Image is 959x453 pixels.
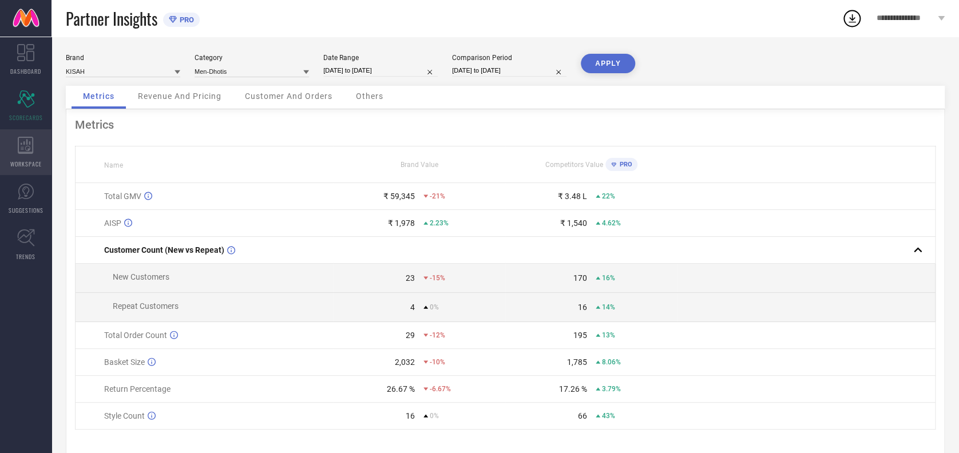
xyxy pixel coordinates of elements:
[104,331,167,340] span: Total Order Count
[410,303,415,312] div: 4
[401,161,438,169] span: Brand Value
[195,54,309,62] div: Category
[75,118,936,132] div: Metrics
[104,161,123,169] span: Name
[602,331,615,339] span: 13%
[16,252,35,261] span: TRENDS
[430,331,445,339] span: -12%
[356,92,383,101] span: Others
[430,358,445,366] span: -10%
[9,113,43,122] span: SCORECARDS
[545,161,603,169] span: Competitors Value
[388,218,415,228] div: ₹ 1,978
[9,206,43,214] span: SUGGESTIONS
[558,192,587,201] div: ₹ 3.48 L
[616,161,632,168] span: PRO
[602,412,615,420] span: 43%
[395,357,415,367] div: 2,032
[138,92,221,101] span: Revenue And Pricing
[177,15,194,24] span: PRO
[578,303,587,312] div: 16
[383,192,415,201] div: ₹ 59,345
[323,65,438,77] input: Select date range
[581,54,635,73] button: APPLY
[104,357,145,367] span: Basket Size
[104,192,141,201] span: Total GMV
[387,384,415,394] div: 26.67 %
[406,331,415,340] div: 29
[602,385,621,393] span: 3.79%
[113,272,169,281] span: New Customers
[66,54,180,62] div: Brand
[113,301,179,311] span: Repeat Customers
[430,385,451,393] span: -6.67%
[430,303,439,311] span: 0%
[104,245,224,255] span: Customer Count (New vs Repeat)
[430,274,445,282] span: -15%
[430,219,449,227] span: 2.23%
[10,67,41,75] span: DASHBOARD
[602,358,621,366] span: 8.06%
[83,92,114,101] span: Metrics
[842,8,862,29] div: Open download list
[104,218,121,228] span: AISP
[406,411,415,420] div: 16
[602,219,621,227] span: 4.62%
[104,411,145,420] span: Style Count
[452,54,566,62] div: Comparison Period
[323,54,438,62] div: Date Range
[573,273,587,283] div: 170
[104,384,171,394] span: Return Percentage
[602,303,615,311] span: 14%
[560,218,587,228] div: ₹ 1,540
[602,192,615,200] span: 22%
[406,273,415,283] div: 23
[430,412,439,420] span: 0%
[578,411,587,420] div: 66
[66,7,157,30] span: Partner Insights
[559,384,587,394] div: 17.26 %
[430,192,445,200] span: -21%
[452,65,566,77] input: Select comparison period
[567,357,587,367] div: 1,785
[573,331,587,340] div: 195
[245,92,332,101] span: Customer And Orders
[602,274,615,282] span: 16%
[10,160,42,168] span: WORKSPACE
